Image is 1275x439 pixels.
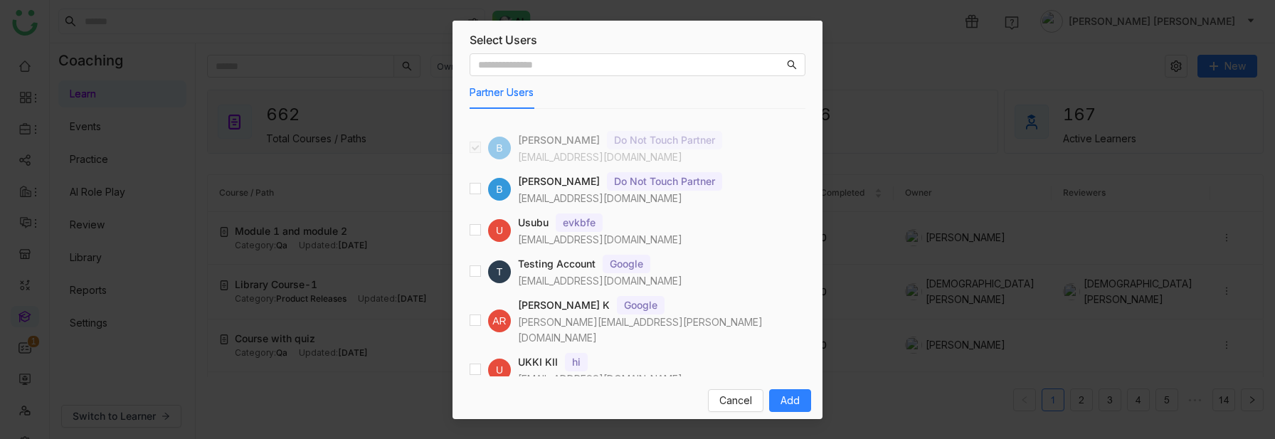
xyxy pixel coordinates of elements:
div: U [488,359,511,381]
button: Cancel [708,389,763,412]
button: Partner Users [470,85,534,100]
span: [PERSON_NAME] [518,174,600,189]
span: Google [617,296,665,314]
div: Select Users [470,32,805,48]
div: AR [488,310,511,332]
span: [PERSON_NAME] K [518,297,610,313]
span: [PERSON_NAME] [518,132,600,148]
span: Add [781,393,800,408]
div: [EMAIL_ADDRESS][DOMAIN_NAME] [518,371,805,387]
span: Google [603,255,650,273]
div: T [488,260,511,283]
div: [EMAIL_ADDRESS][DOMAIN_NAME] [518,191,805,206]
button: Add [769,389,811,412]
div: [EMAIL_ADDRESS][DOMAIN_NAME] [518,273,805,289]
div: U [488,219,511,242]
span: Do Not Touch Partner [607,172,722,191]
span: Testing Account [518,256,596,272]
div: B [488,137,511,159]
span: Do Not Touch Partner [607,131,722,149]
div: [EMAIL_ADDRESS][DOMAIN_NAME] [518,149,805,165]
span: Usubu [518,215,549,231]
div: [EMAIL_ADDRESS][DOMAIN_NAME] [518,232,805,248]
span: UKKI KII [518,354,558,370]
div: B [488,178,511,201]
span: evkbfe [556,213,603,232]
span: hi [565,353,588,371]
span: Cancel [719,393,752,408]
div: [PERSON_NAME][EMAIL_ADDRESS][PERSON_NAME][DOMAIN_NAME] [518,314,805,346]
